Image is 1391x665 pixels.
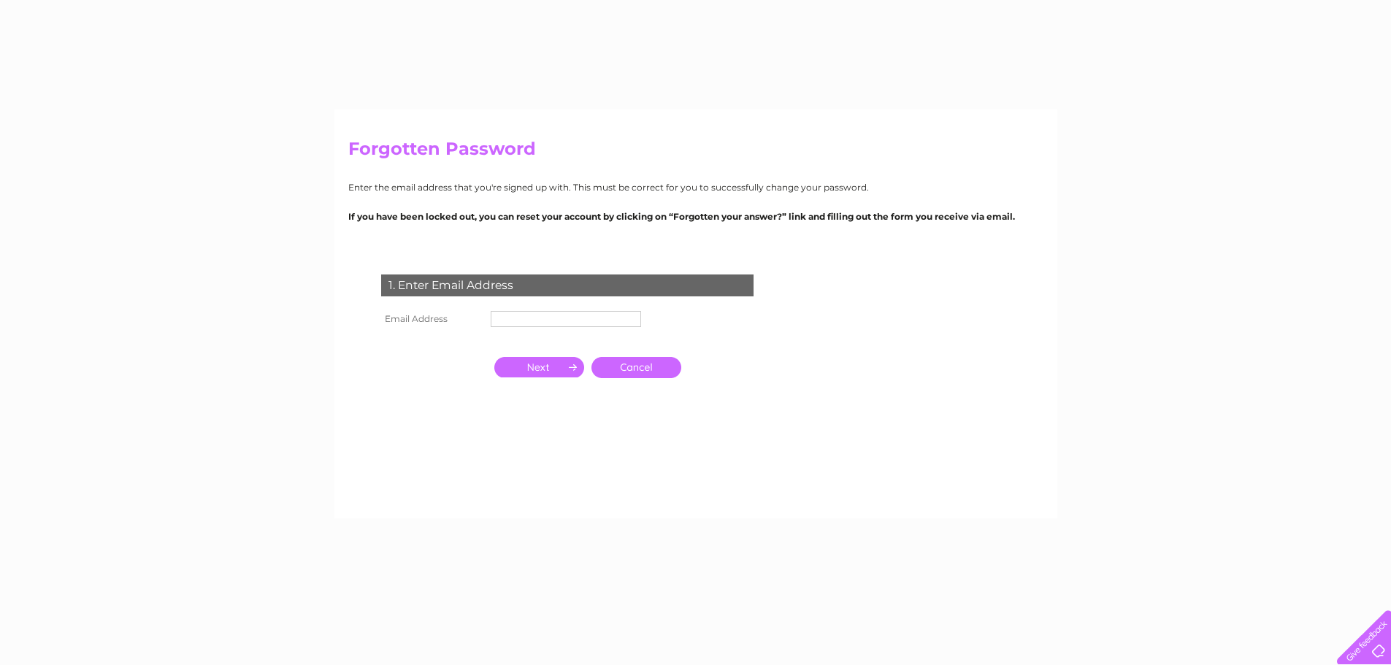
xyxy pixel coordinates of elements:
[591,357,681,378] a: Cancel
[381,274,754,296] div: 1. Enter Email Address
[378,307,487,331] th: Email Address
[348,139,1043,166] h2: Forgotten Password
[348,210,1043,223] p: If you have been locked out, you can reset your account by clicking on “Forgotten your answer?” l...
[348,180,1043,194] p: Enter the email address that you're signed up with. This must be correct for you to successfully ...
